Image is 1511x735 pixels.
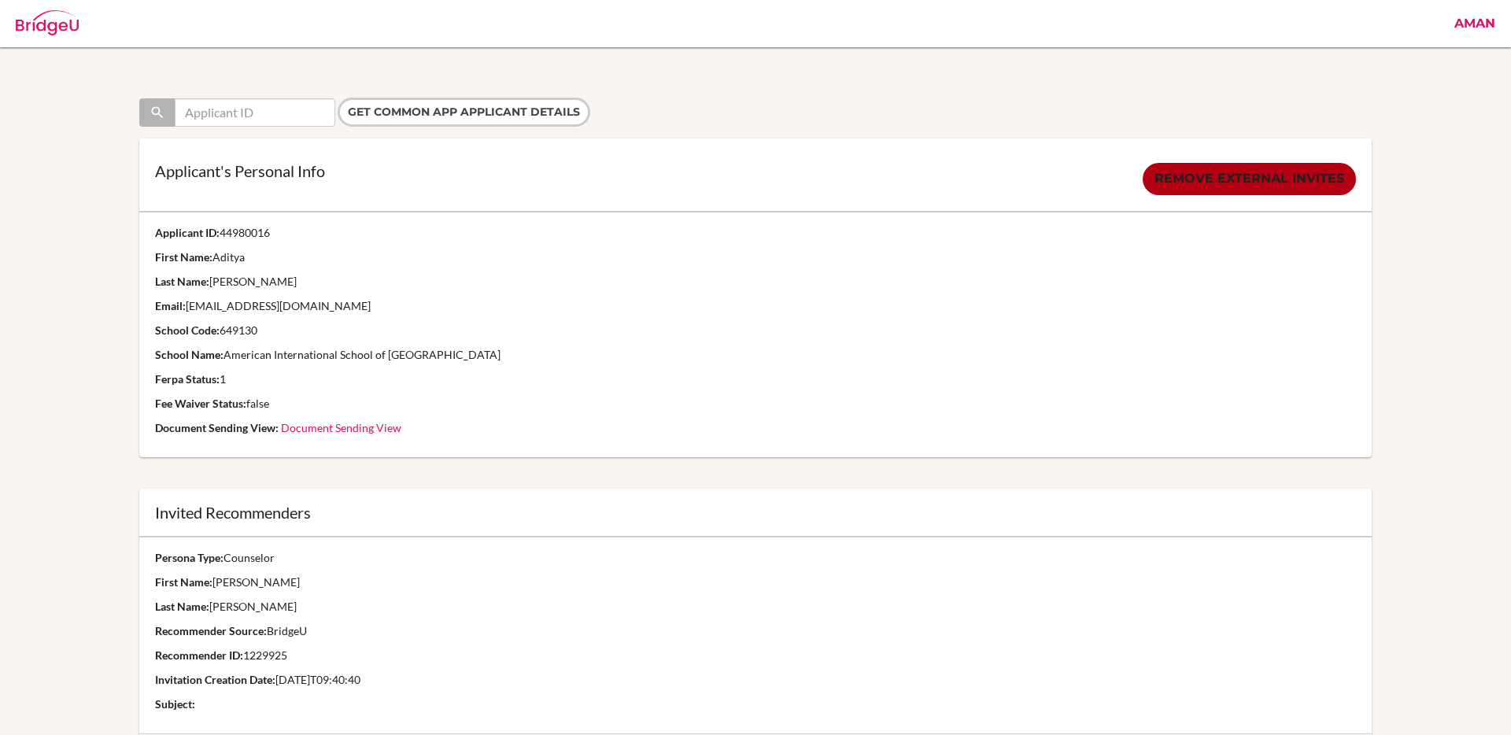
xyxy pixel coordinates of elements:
p: American International School of [GEOGRAPHIC_DATA] [155,347,1357,363]
p: [DATE]T09:40:40 [155,672,1357,688]
img: Bridge-U [16,10,79,35]
strong: Last Name: [155,600,209,613]
div: Invited Recommenders [155,504,1357,520]
div: Admin: Common App User Details [94,12,344,35]
input: Get Common App applicant details [338,98,590,127]
p: 1 [155,371,1357,387]
p: Aditya [155,249,1357,265]
p: 1229925 [155,648,1357,663]
input: Applicant ID [175,98,335,127]
p: [PERSON_NAME] [155,574,1357,590]
strong: Email: [155,299,186,312]
p: 44980016 [155,225,1357,241]
strong: Recommender ID: [155,648,243,662]
strong: Document Sending View: [155,421,279,434]
strong: Ferpa Status: [155,372,220,386]
strong: Last Name: [155,275,209,288]
p: 649130 [155,323,1357,338]
strong: Fee Waiver Status: [155,397,246,410]
strong: Persona Type: [155,551,224,564]
strong: School Name: [155,348,224,361]
a: Remove external invites [1143,163,1356,195]
p: Applicant's Personal Info [155,163,325,179]
strong: Invitation Creation Date: [155,673,275,686]
p: [PERSON_NAME] [155,599,1357,615]
p: BridgeU [155,623,1357,639]
strong: Applicant ID: [155,226,220,239]
p: [PERSON_NAME] [155,274,1357,290]
p: false [155,396,1357,412]
a: Document Sending View [281,421,401,434]
p: [EMAIL_ADDRESS][DOMAIN_NAME] [155,298,1357,314]
strong: Recommender Source: [155,624,267,637]
p: Counselor [155,550,1357,566]
strong: First Name: [155,575,212,589]
strong: School Code: [155,323,220,337]
strong: First Name: [155,250,212,264]
strong: Subject: [155,697,195,711]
